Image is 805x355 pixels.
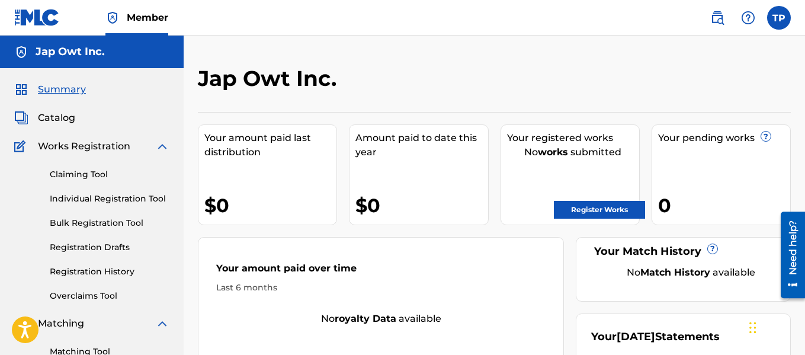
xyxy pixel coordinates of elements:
[355,131,488,159] div: Amount paid to date this year
[710,11,724,25] img: search
[216,261,546,282] div: Your amount paid over time
[640,267,710,278] strong: Match History
[761,132,771,141] span: ?
[658,131,790,145] div: Your pending works
[355,192,488,219] div: $0
[14,111,75,125] a: CatalogCatalog
[50,193,169,205] a: Individual Registration Tool
[14,316,29,331] img: Matching
[127,11,168,24] span: Member
[617,330,655,343] span: [DATE]
[538,146,568,158] strong: works
[746,298,805,355] iframe: Chat Widget
[14,82,28,97] img: Summary
[38,139,130,153] span: Works Registration
[14,82,86,97] a: SummarySummary
[14,139,30,153] img: Works Registration
[591,329,720,345] div: Your Statements
[554,201,645,219] a: Register Works
[50,290,169,302] a: Overclaims Tool
[741,11,755,25] img: help
[105,11,120,25] img: Top Rightsholder
[14,45,28,59] img: Accounts
[335,313,396,324] strong: royalty data
[198,65,342,92] h2: Jap Owt Inc.
[38,111,75,125] span: Catalog
[705,6,729,30] a: Public Search
[591,244,775,260] div: Your Match History
[50,266,169,278] a: Registration History
[14,9,60,26] img: MLC Logo
[198,312,563,326] div: No available
[736,6,760,30] div: Help
[50,241,169,254] a: Registration Drafts
[507,131,639,145] div: Your registered works
[38,316,84,331] span: Matching
[50,168,169,181] a: Claiming Tool
[50,217,169,229] a: Bulk Registration Tool
[204,192,336,219] div: $0
[155,316,169,331] img: expand
[155,139,169,153] img: expand
[204,131,336,159] div: Your amount paid last distribution
[507,145,639,159] div: No submitted
[658,192,790,219] div: 0
[38,82,86,97] span: Summary
[749,310,756,346] div: Drag
[606,266,775,280] div: No available
[708,244,717,254] span: ?
[36,45,105,59] h5: Jap Owt Inc.
[767,6,791,30] div: User Menu
[14,111,28,125] img: Catalog
[216,282,546,294] div: Last 6 months
[772,207,805,303] iframe: Resource Center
